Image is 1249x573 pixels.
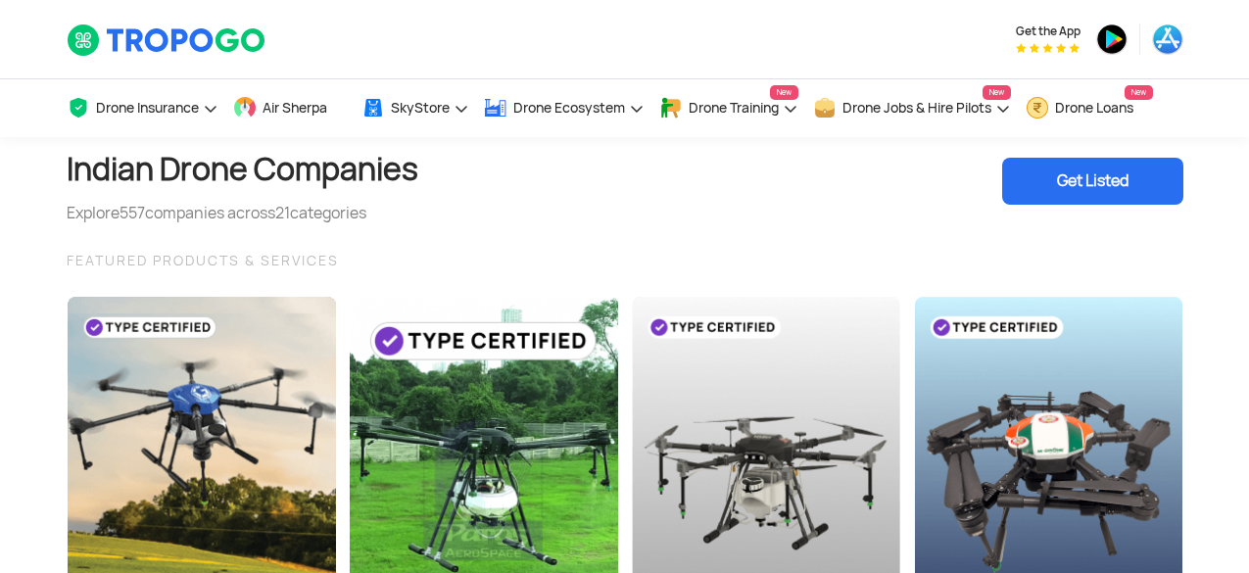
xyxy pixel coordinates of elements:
[67,202,418,225] div: Explore companies across categories
[689,100,779,116] span: Drone Training
[67,137,418,202] h1: Indian Drone Companies
[391,100,450,116] span: SkyStore
[1016,43,1080,53] img: App Raking
[263,100,327,116] span: Air Sherpa
[1125,85,1153,100] span: New
[1055,100,1133,116] span: Drone Loans
[275,203,290,223] span: 21
[484,79,645,137] a: Drone Ecosystem
[1152,24,1183,55] img: ic_appstore.png
[1002,158,1183,205] div: Get Listed
[813,79,1011,137] a: Drone Jobs & Hire PilotsNew
[983,85,1011,100] span: New
[1026,79,1153,137] a: Drone LoansNew
[361,79,469,137] a: SkyStore
[1016,24,1081,39] span: Get the App
[770,85,798,100] span: New
[659,79,798,137] a: Drone TrainingNew
[67,79,218,137] a: Drone Insurance
[67,24,267,57] img: TropoGo Logo
[1096,24,1128,55] img: ic_playstore.png
[233,79,347,137] a: Air Sherpa
[842,100,991,116] span: Drone Jobs & Hire Pilots
[120,203,145,223] span: 557
[96,100,199,116] span: Drone Insurance
[67,249,1183,272] div: FEATURED PRODUCTS & SERVICES
[513,100,625,116] span: Drone Ecosystem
